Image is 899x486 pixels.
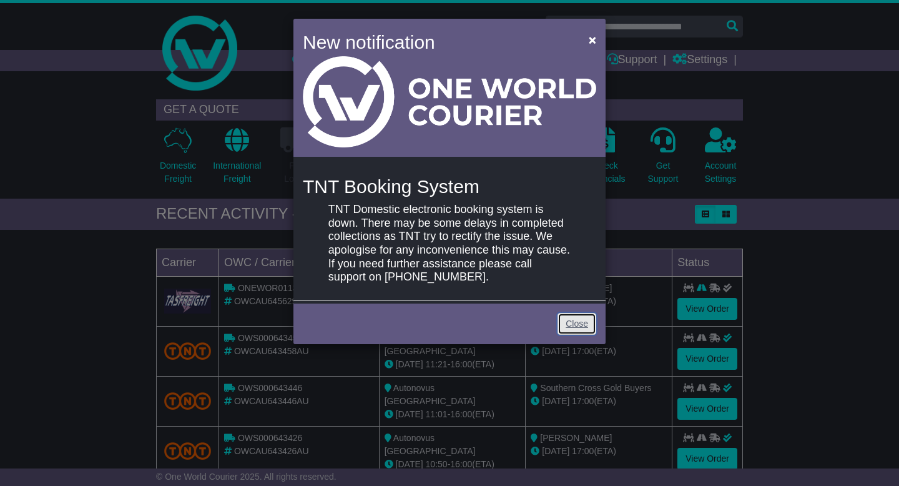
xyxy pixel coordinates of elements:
img: Light [303,56,596,147]
a: Close [558,313,596,335]
span: × [589,32,596,47]
h4: TNT Booking System [303,176,596,197]
h4: New notification [303,28,571,56]
p: TNT Domestic electronic booking system is down. There may be some delays in completed collections... [328,203,571,284]
button: Close [582,27,602,52]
